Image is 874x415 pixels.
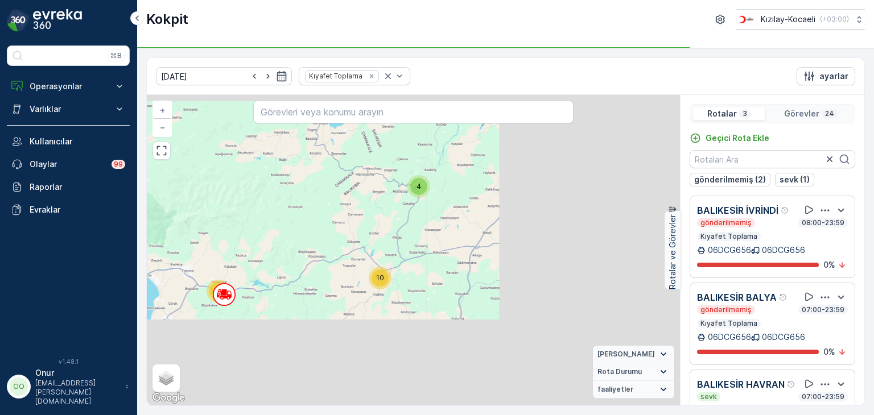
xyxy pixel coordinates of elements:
[597,385,633,394] span: faaliyetler
[160,122,166,132] span: −
[708,244,751,256] p: 06DCG656
[597,367,642,376] span: Rota Durumu
[699,392,718,401] p: sevk
[376,273,384,282] span: 10
[150,391,187,405] a: Bu bölgeyi Google Haritalar'da açın (yeni pencerede açılır)
[667,214,678,289] p: Rotalar ve Görevler
[699,305,753,314] p: gönderilmemiş
[697,204,778,217] p: BALIKESİR İVRİNDİ
[801,392,846,401] p: 07:00-23:59
[207,280,229,302] div: 10
[114,160,123,169] p: 99
[365,72,378,81] div: Remove Kıyafet Toplama
[154,102,171,119] a: Yakınlaştır
[30,81,107,92] p: Operasyonlar
[253,101,573,123] input: Görevleri veya konumu arayın
[35,367,119,379] p: Onur
[593,346,674,363] summary: [PERSON_NAME]
[690,150,855,168] input: Rotaları Ara
[781,206,790,215] div: Yardım Araç İkonu
[741,109,748,118] p: 3
[7,198,130,221] a: Evraklar
[697,290,777,304] p: BALIKESİR BALYA
[30,204,125,215] p: Evraklar
[7,176,130,198] a: Raporlar
[706,132,769,144] p: Geçici Rota Ekle
[150,391,187,405] img: Google
[7,358,130,365] span: v 1.48.1
[7,75,130,98] button: Operasyonlar
[407,175,430,198] div: 4
[779,293,788,302] div: Yardım Araç İkonu
[823,259,835,271] p: 0 %
[156,67,292,85] input: dd/mm/yyyy
[160,105,165,115] span: +
[154,366,179,391] a: Layers
[690,132,769,144] a: Geçici Rota Ekle
[707,108,737,119] p: Rotalar
[417,182,421,190] span: 4
[7,367,130,406] button: OOOnur[EMAIL_ADDRESS][PERSON_NAME][DOMAIN_NAME]
[306,70,364,81] div: Kıyafet Toplama
[801,305,846,314] p: 07:00-23:59
[824,109,835,118] p: 24
[736,9,865,30] button: Kızılay-Kocaeli(+03:00)
[784,108,819,119] p: Görevler
[7,153,130,176] a: Olaylar99
[819,70,848,82] p: ayarlar
[30,159,105,170] p: Olaylar
[7,98,130,121] button: Varlıklar
[110,51,122,60] p: ⌘B
[30,103,107,115] p: Varlıklar
[690,173,770,186] button: gönderilmemiş (2)
[146,10,188,28] p: Kokpit
[780,174,810,185] p: sevk (1)
[30,181,125,193] p: Raporlar
[762,331,805,343] p: 06DCG656
[761,14,815,25] p: Kızılay-Kocaeli
[597,350,655,359] span: [PERSON_NAME]
[699,319,758,328] p: Kıyafet Toplama
[35,379,119,406] p: [EMAIL_ADDRESS][PERSON_NAME][DOMAIN_NAME]
[694,174,766,185] p: gönderilmemiş (2)
[154,119,171,136] a: Uzaklaştır
[699,232,758,241] p: Kıyafet Toplama
[593,381,674,399] summary: faaliyetler
[787,380,796,389] div: Yardım Araç İkonu
[801,218,846,227] p: 08:00-23:59
[820,15,849,24] p: ( +03:00 )
[775,173,814,186] button: sevk (1)
[699,218,753,227] p: gönderilmemiş
[10,377,28,396] div: OO
[7,9,30,32] img: logo
[369,267,391,289] div: 10
[708,331,751,343] p: 06DCG656
[593,363,674,381] summary: Rota Durumu
[736,13,756,26] img: k%C4%B1z%C4%B1lay_0jL9uU1.png
[33,9,82,32] img: logo_dark-DEwI_e13.png
[762,244,805,256] p: 06DCG656
[797,67,855,85] button: ayarlar
[30,136,125,147] p: Kullanıcılar
[7,130,130,153] a: Kullanıcılar
[823,346,835,358] p: 0 %
[697,377,785,391] p: BALIKESİR HAVRAN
